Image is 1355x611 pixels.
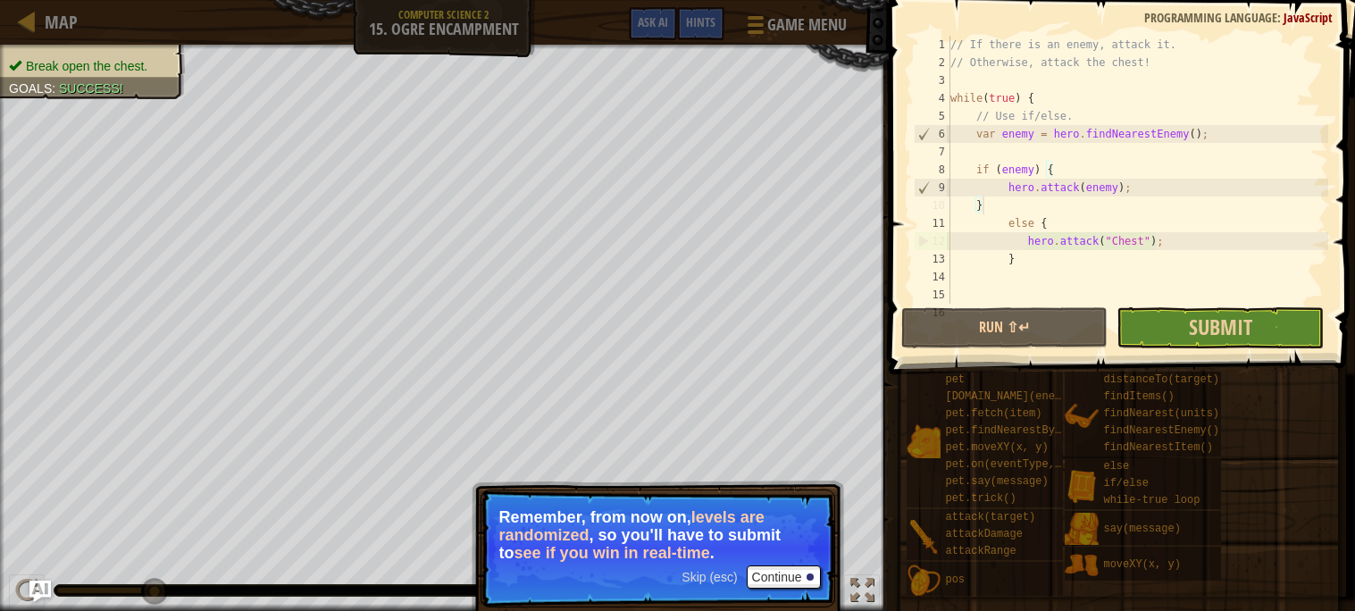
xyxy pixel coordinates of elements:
[1277,9,1284,26] span: :
[1144,9,1277,26] span: Programming language
[914,268,950,286] div: 14
[1103,373,1219,386] span: distanceTo(target)
[945,373,965,386] span: pet
[686,13,715,30] span: Hints
[1103,460,1129,473] span: else
[1065,469,1099,503] img: portrait.png
[914,304,950,322] div: 16
[1103,477,1148,490] span: if/else
[45,10,78,34] span: Map
[36,10,78,34] a: Map
[915,125,950,143] div: 6
[733,7,857,49] button: Game Menu
[907,520,941,554] img: portrait.png
[514,544,710,562] strong: see if you win in real-time
[907,564,941,598] img: portrait.png
[945,407,1041,420] span: pet.fetch(item)
[29,581,51,602] button: Ask AI
[59,81,123,96] span: Success!
[1103,558,1180,571] span: moveXY(x, y)
[1103,523,1180,535] span: say(message)
[945,458,1112,471] span: pet.on(eventType, handler)
[1065,548,1099,582] img: portrait.png
[499,508,816,562] p: Remember, from now on, , so you'll have to submit to .
[915,232,950,250] div: 12
[945,492,1016,505] span: pet.trick()
[914,197,950,214] div: 10
[1103,407,1219,420] span: findNearest(units)
[945,390,1074,403] span: [DOMAIN_NAME](enemy)
[945,545,1016,557] span: attackRange
[901,307,1108,348] button: Run ⇧↵
[9,81,52,96] span: Goals
[914,143,950,161] div: 7
[914,107,950,125] div: 5
[1103,441,1212,454] span: findNearestItem()
[914,161,950,179] div: 8
[945,511,1035,523] span: attack(target)
[945,424,1118,437] span: pet.findNearestByType(type)
[915,179,950,197] div: 9
[1103,390,1174,403] span: findItems()
[52,81,59,96] span: :
[914,54,950,71] div: 2
[914,71,950,89] div: 3
[1284,9,1333,26] span: JavaScript
[914,250,950,268] div: 13
[914,36,950,54] div: 1
[26,59,147,73] span: Break open the chest.
[945,528,1022,540] span: attackDamage
[682,570,737,584] span: Skip (esc)
[914,214,950,232] div: 11
[914,286,950,304] div: 15
[907,424,941,458] img: portrait.png
[499,508,765,544] strong: levels are randomized
[914,89,950,107] div: 4
[1065,399,1099,433] img: portrait.png
[747,565,821,589] button: Continue
[9,57,171,75] li: Break open the chest.
[945,573,965,586] span: pos
[1065,513,1099,547] img: portrait.png
[945,475,1048,488] span: pet.say(message)
[767,13,847,37] span: Game Menu
[629,7,677,40] button: Ask AI
[1103,424,1219,437] span: findNearestEnemy()
[945,441,1048,454] span: pet.moveXY(x, y)
[638,13,668,30] span: Ask AI
[1117,307,1324,348] button: Submit
[1103,494,1200,506] span: while-true loop
[1189,313,1252,341] span: Submit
